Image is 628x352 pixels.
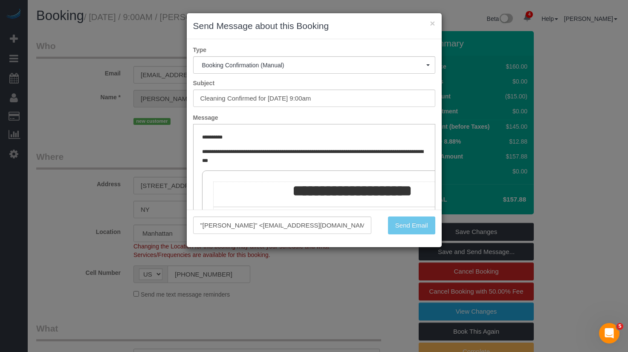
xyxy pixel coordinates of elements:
span: 5 [616,323,623,330]
iframe: Rich Text Editor, editor1 [194,124,435,257]
iframe: Intercom live chat [599,323,619,343]
button: × [430,19,435,28]
span: Booking Confirmation (Manual) [202,62,426,69]
h3: Send Message about this Booking [193,20,435,32]
button: Booking Confirmation (Manual) [193,56,435,74]
input: Subject [193,89,435,107]
label: Subject [187,79,442,87]
label: Type [187,46,442,54]
label: Message [187,113,442,122]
